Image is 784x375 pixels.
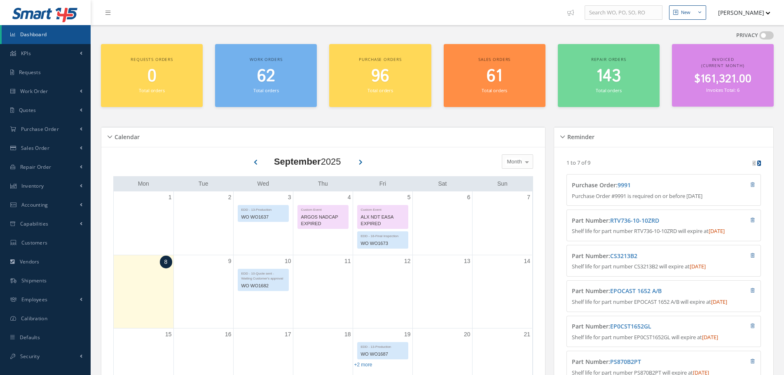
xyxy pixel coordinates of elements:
a: Monday [136,179,151,189]
a: Dashboard [2,25,91,44]
span: Quotes [19,107,36,114]
a: September 20, 2025 [462,328,472,340]
p: Shelf life for part number EP0CST1652GL will expire at [572,333,755,342]
small: Invoices Total: 6 [706,87,739,93]
span: 96 [371,65,389,88]
div: WO WO1687 [358,349,408,359]
a: 9991 [618,181,631,189]
td: September 6, 2025 [412,191,472,255]
h4: Part Number [572,253,706,260]
a: September 9, 2025 [227,255,233,267]
td: September 13, 2025 [412,255,472,328]
div: New [681,9,690,16]
h4: Part Number [572,359,706,366]
a: September 6, 2025 [466,191,472,203]
a: September 3, 2025 [286,191,293,203]
td: September 8, 2025 [114,255,173,328]
span: Vendors [20,258,40,265]
span: [DATE] [711,298,727,305]
small: Total orders [596,87,621,93]
a: September 18, 2025 [343,328,353,340]
a: September 4, 2025 [346,191,353,203]
a: Repair orders 143 Total orders [558,44,660,107]
span: 0 [147,65,157,88]
span: : [608,287,662,295]
a: Wednesday [255,179,271,189]
a: September 8, 2025 [160,256,172,268]
div: WO WO1682 [238,281,288,291]
div: ALX NDT EASA EXPIRED [358,212,408,229]
a: Friday [378,179,388,189]
span: Shipments [21,277,47,284]
span: : [608,322,651,330]
a: September 16, 2025 [223,328,233,340]
a: EP0CST1652GL [610,322,651,330]
a: Sunday [496,179,509,189]
h5: Calendar [112,131,140,141]
div: Custom Event [298,205,348,212]
span: Work Order [20,88,48,95]
td: September 3, 2025 [233,191,293,255]
span: Sales Order [21,144,49,151]
a: September 7, 2025 [525,191,532,203]
p: 1 to 7 of 9 [566,159,590,166]
a: September 19, 2025 [403,328,412,340]
h4: Purchase Order [572,182,706,189]
a: EPOCAST 1652 A/B [610,287,662,295]
a: September 10, 2025 [283,255,293,267]
h4: Part Number [572,323,706,330]
div: EDD - 13-Production [358,342,408,349]
span: [DATE] [709,227,725,235]
span: Accounting [21,201,48,208]
p: Purchase Order #9991 is required on or before [DATE] [572,192,755,200]
span: Requests [19,69,41,76]
span: Security [20,353,40,360]
span: Purchase Order [21,126,59,133]
td: September 5, 2025 [353,191,412,255]
p: Shelf life for part number CS3213B2 will expire at [572,263,755,271]
td: September 1, 2025 [114,191,173,255]
a: Show 2 more events [354,362,372,368]
span: : [608,252,637,260]
span: Inventory [21,182,44,189]
label: PRIVACY [736,31,758,40]
b: September [274,156,321,167]
span: Month [505,158,522,166]
div: WO WO1637 [238,212,288,222]
td: September 14, 2025 [472,255,532,328]
span: Dashboard [20,31,47,38]
a: Saturday [437,179,449,189]
a: Requests orders 0 Total orders [101,44,203,107]
span: 61 [487,65,502,88]
span: Invoiced [712,56,734,62]
a: Tuesday [197,179,210,189]
button: New [669,5,706,20]
span: : [608,358,641,366]
td: September 4, 2025 [293,191,353,255]
span: [DATE] [690,263,706,270]
td: September 7, 2025 [472,191,532,255]
a: September 13, 2025 [462,255,472,267]
span: Defaults [20,334,40,341]
span: Requests orders [131,56,173,62]
div: EDD - 10-Quote sent - Waiting Customer's approval [238,269,288,281]
a: September 12, 2025 [403,255,412,267]
small: Total orders [482,87,507,93]
span: 62 [257,65,275,88]
span: 143 [596,65,621,88]
td: September 12, 2025 [353,255,412,328]
h5: Reminder [565,131,594,141]
input: Search WO, PO, SO, RO [585,5,662,20]
a: September 5, 2025 [406,191,412,203]
a: Sales orders 61 Total orders [444,44,545,107]
a: September 21, 2025 [522,328,532,340]
h4: Part Number [572,288,706,295]
td: September 10, 2025 [233,255,293,328]
a: Thursday [316,179,330,189]
td: September 11, 2025 [293,255,353,328]
a: Invoiced (Current Month) $161,321.00 Invoices Total: 6 [672,44,774,107]
span: $161,321.00 [694,71,751,87]
small: Total orders [139,87,164,93]
span: KPIs [21,50,31,57]
a: RTV736-10-10ZRD [610,217,659,224]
